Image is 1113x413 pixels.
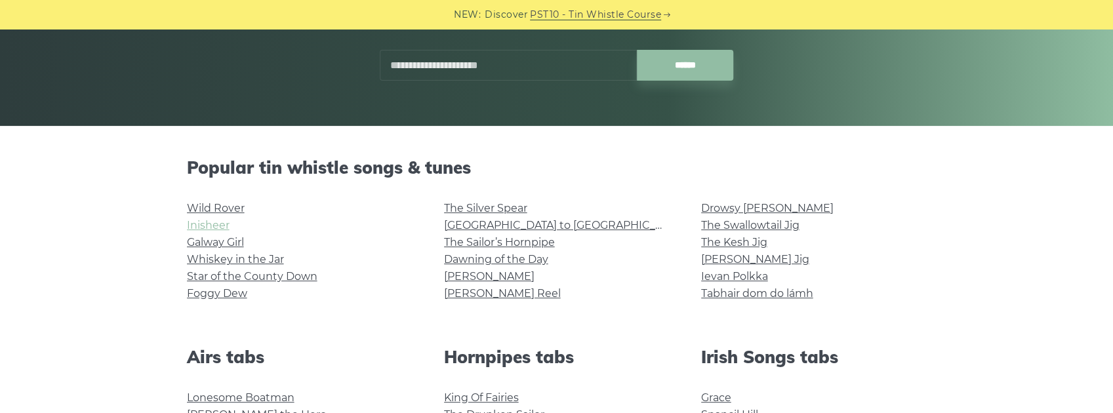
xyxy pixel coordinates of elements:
[444,219,686,231] a: [GEOGRAPHIC_DATA] to [GEOGRAPHIC_DATA]
[444,270,535,283] a: [PERSON_NAME]
[187,236,244,248] a: Galway Girl
[444,287,561,300] a: [PERSON_NAME] Reel
[701,219,799,231] a: The Swallowtail Jig
[187,253,284,265] a: Whiskey in the Jar
[187,287,247,300] a: Foggy Dew
[701,391,731,404] a: Grace
[701,236,767,248] a: The Kesh Jig
[454,7,481,22] span: NEW:
[485,7,528,22] span: Discover
[701,287,813,300] a: Tabhair dom do lámh
[444,202,527,214] a: The Silver Spear
[187,157,927,178] h2: Popular tin whistle songs & tunes
[701,202,834,214] a: Drowsy [PERSON_NAME]
[187,347,413,367] h2: Airs tabs
[444,253,548,265] a: Dawning of the Day
[187,219,230,231] a: Inisheer
[444,391,519,404] a: King Of Fairies
[701,347,927,367] h2: Irish Songs tabs
[701,253,809,265] a: [PERSON_NAME] Jig
[444,236,555,248] a: The Sailor’s Hornpipe
[530,7,661,22] a: PST10 - Tin Whistle Course
[187,391,294,404] a: Lonesome Boatman
[187,270,317,283] a: Star of the County Down
[444,347,670,367] h2: Hornpipes tabs
[187,202,245,214] a: Wild Rover
[701,270,768,283] a: Ievan Polkka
